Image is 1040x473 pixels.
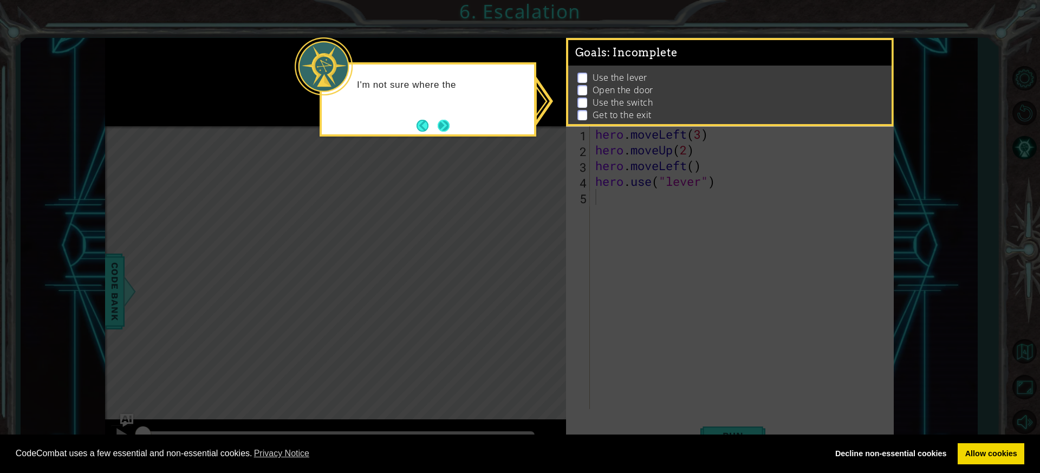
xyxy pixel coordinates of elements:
button: Next [438,120,450,132]
a: allow cookies [958,443,1024,465]
p: Use the lever [593,72,647,83]
p: Get to the exit [593,109,652,121]
span: Goals [575,46,678,60]
p: Open the door [593,84,653,96]
p: I'm not sure where the [357,79,526,91]
button: Back [417,120,438,132]
span: CodeCombat uses a few essential and non-essential cookies. [16,445,820,462]
a: learn more about cookies [252,445,311,462]
a: deny cookies [828,443,954,465]
p: Use the switch [593,96,653,108]
span: : Incomplete [607,46,677,59]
